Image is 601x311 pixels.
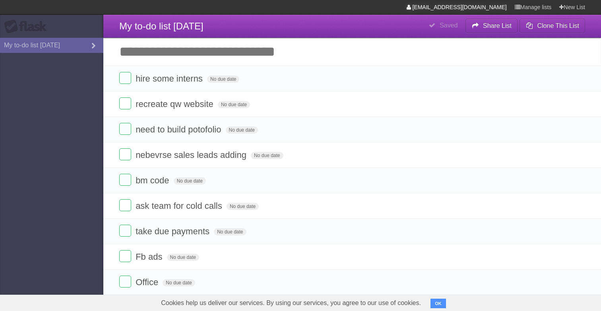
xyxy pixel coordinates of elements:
div: Flask [4,19,52,34]
label: Done [119,276,131,288]
span: No due date [214,228,246,235]
label: Done [119,72,131,84]
b: Clone This List [537,22,579,29]
span: need to build potofolio [136,124,223,134]
span: No due date [226,126,258,134]
label: Done [119,225,131,237]
button: Share List [465,19,518,33]
span: recreate qw website [136,99,215,109]
label: Done [119,199,131,211]
span: My to-do list [DATE] [119,21,204,31]
label: Done [119,174,131,186]
span: No due date [227,203,259,210]
span: No due date [207,76,239,83]
span: take due payments [136,226,211,236]
span: nebevrse sales leads adding [136,150,248,160]
span: Cookies help us deliver our services. By using our services, you agree to our use of cookies. [153,295,429,311]
span: No due date [167,254,199,261]
span: ask team for cold calls [136,201,224,211]
span: Fb ads [136,252,164,262]
button: Clone This List [520,19,585,33]
span: Office [136,277,160,287]
span: No due date [163,279,195,286]
span: No due date [218,101,250,108]
label: Done [119,97,131,109]
span: No due date [251,152,283,159]
b: Share List [483,22,512,29]
label: Done [119,123,131,135]
label: Done [119,148,131,160]
b: Saved [440,22,458,29]
button: OK [430,299,446,308]
span: No due date [174,177,206,185]
label: Done [119,250,131,262]
span: bm code [136,175,171,185]
span: hire some interns [136,74,205,84]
